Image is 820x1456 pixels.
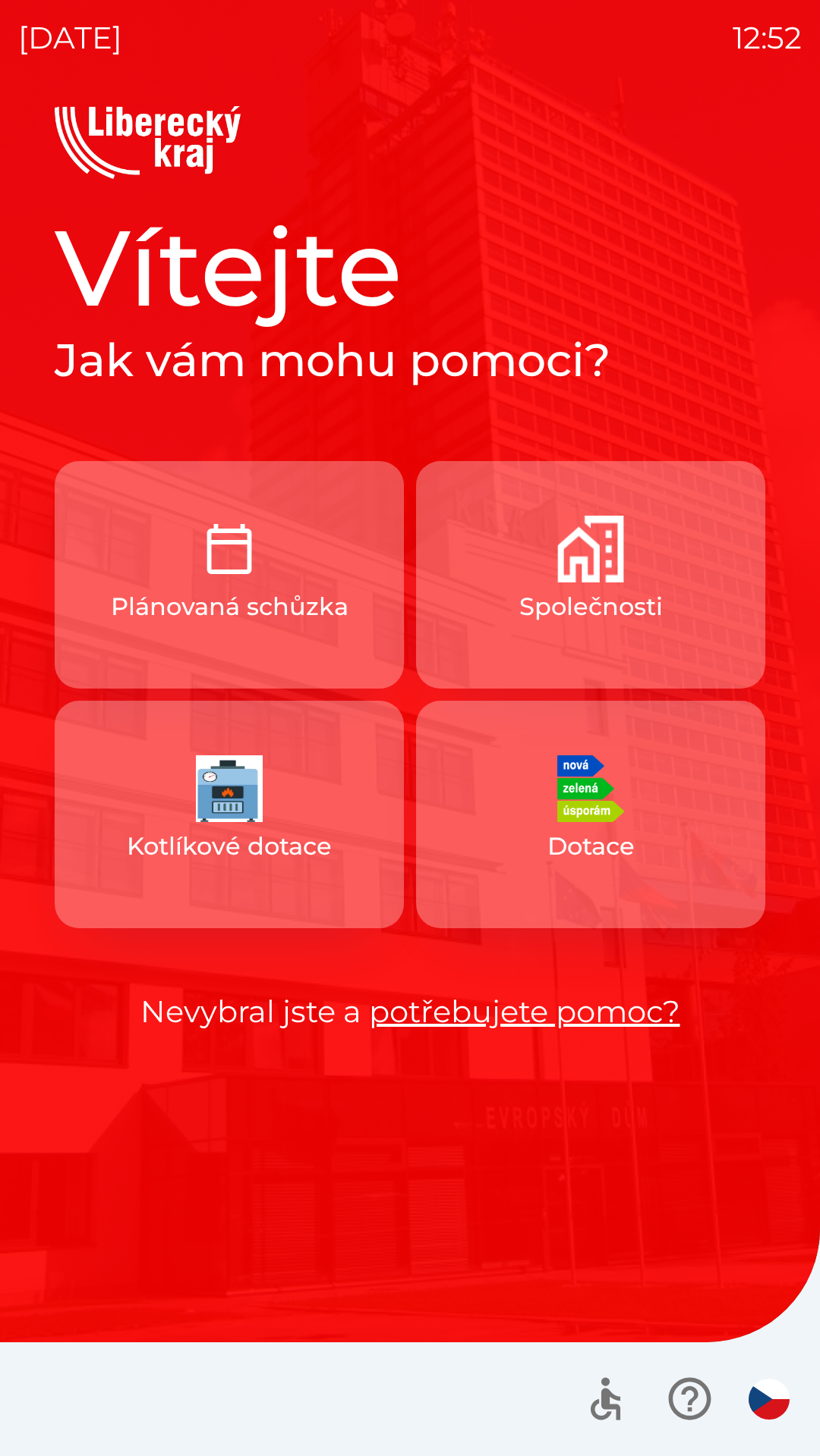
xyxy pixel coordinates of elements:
[55,203,765,332] h1: Vítejte
[196,755,263,822] img: 5de838b1-4442-480a-8ada-6a724b1569a5.jpeg
[127,828,332,864] p: Kotlíkové dotace
[416,701,765,928] button: Dotace
[55,461,404,689] button: Plánovaná schůzka
[196,516,263,582] img: ccf5c2e8-387f-4dcc-af78-ee3ae5191d0b.png
[55,332,765,388] h2: Jak vám mohu pomoci?
[557,755,624,822] img: 6d139dd1-8fc5-49bb-9f2a-630d078e995c.png
[733,15,802,61] p: 12:52
[55,106,765,179] img: Logo
[547,828,635,864] p: Dotace
[55,701,404,928] button: Kotlíkové dotace
[369,993,680,1030] a: potřebujete pomoc?
[519,588,663,625] p: Společnosti
[111,588,348,625] p: Plánovaná schůzka
[55,989,765,1034] p: Nevybral jste a
[557,516,624,582] img: 644681bd-e16a-4109-a7b6-918097ae4b70.png
[749,1379,790,1420] img: cs flag
[18,15,122,61] p: [DATE]
[416,461,765,689] button: Společnosti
